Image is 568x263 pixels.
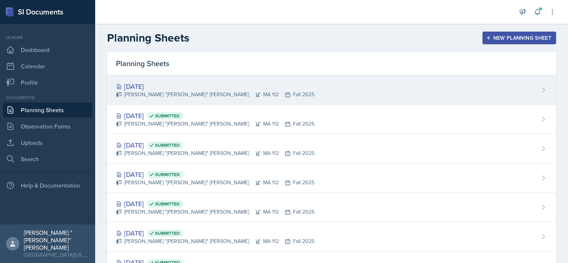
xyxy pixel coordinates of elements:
[116,111,314,121] div: [DATE]
[3,103,92,117] a: Planning Sheets
[155,142,180,148] span: Submitted
[116,228,314,238] div: [DATE]
[107,193,556,222] a: [DATE] Submitted [PERSON_NAME] "[PERSON_NAME]" [PERSON_NAME]MA 112Fall 2025
[107,134,556,163] a: [DATE] Submitted [PERSON_NAME] "[PERSON_NAME]" [PERSON_NAME]MA 112Fall 2025
[3,75,92,90] a: Profile
[155,172,180,178] span: Submitted
[107,52,556,75] div: Planning Sheets
[116,140,314,150] div: [DATE]
[116,237,314,245] div: [PERSON_NAME] "[PERSON_NAME]" [PERSON_NAME] MA 112 Fall 2025
[487,35,551,41] div: New Planning Sheet
[107,75,556,105] a: [DATE] [PERSON_NAME] "[PERSON_NAME]" [PERSON_NAME]MA 112Fall 2025
[3,34,92,41] div: Leader
[116,81,314,91] div: [DATE]
[3,94,92,101] div: Documents
[116,179,314,186] div: [PERSON_NAME] "[PERSON_NAME]" [PERSON_NAME] MA 112 Fall 2025
[155,230,180,236] span: Submitted
[483,32,556,44] button: New Planning Sheet
[116,208,314,216] div: [PERSON_NAME] "[PERSON_NAME]" [PERSON_NAME] MA 112 Fall 2025
[3,135,92,150] a: Uploads
[3,119,92,134] a: Observation Forms
[116,91,314,98] div: [PERSON_NAME] "[PERSON_NAME]" [PERSON_NAME] MA 112 Fall 2025
[107,163,556,193] a: [DATE] Submitted [PERSON_NAME] "[PERSON_NAME]" [PERSON_NAME]MA 112Fall 2025
[24,251,89,259] div: [GEOGRAPHIC_DATA][US_STATE] in [GEOGRAPHIC_DATA]
[116,149,314,157] div: [PERSON_NAME] "[PERSON_NAME]" [PERSON_NAME] MA 112 Fall 2025
[3,178,92,193] div: Help & Documentation
[3,59,92,74] a: Calendar
[116,169,314,179] div: [DATE]
[3,152,92,166] a: Search
[3,42,92,57] a: Dashboard
[116,199,314,209] div: [DATE]
[24,229,89,251] div: [PERSON_NAME] "[PERSON_NAME]" [PERSON_NAME]
[155,201,180,207] span: Submitted
[116,120,314,128] div: [PERSON_NAME] "[PERSON_NAME]" [PERSON_NAME] MA 112 Fall 2025
[107,222,556,251] a: [DATE] Submitted [PERSON_NAME] "[PERSON_NAME]" [PERSON_NAME]MA 112Fall 2025
[107,31,189,45] h2: Planning Sheets
[107,105,556,134] a: [DATE] Submitted [PERSON_NAME] "[PERSON_NAME]" [PERSON_NAME]MA 112Fall 2025
[155,113,180,119] span: Submitted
